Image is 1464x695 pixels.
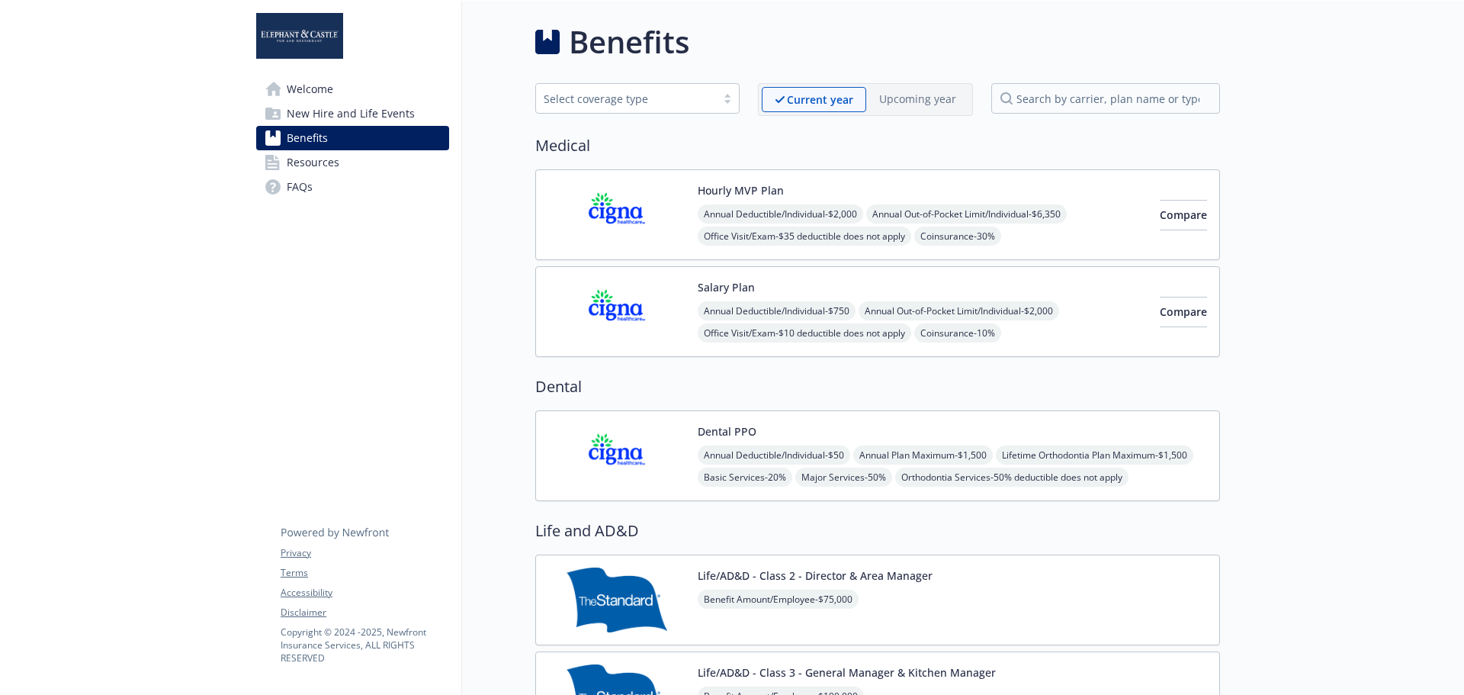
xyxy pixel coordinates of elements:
a: New Hire and Life Events [256,101,449,126]
span: Upcoming year [866,87,969,112]
button: Compare [1160,200,1207,230]
h2: Life and AD&D [535,520,1220,542]
span: Orthodontia Services - 50% deductible does not apply [895,468,1128,487]
span: Annual Out-of-Pocket Limit/Individual - $2,000 [859,301,1059,320]
span: Benefit Amount/Employee - $75,000 [698,590,859,609]
button: Hourly MVP Plan [698,182,784,198]
span: Annual Deductible/Individual - $2,000 [698,204,863,224]
span: Benefits [287,126,328,150]
span: Office Visit/Exam - $35 deductible does not apply [698,227,911,246]
button: Dental PPO [698,423,756,439]
a: Accessibility [281,586,448,600]
span: Annual Deductible/Individual - $50 [698,446,850,465]
button: Life/AD&D - Class 2 - Director & Area Manager [698,568,933,584]
span: Resources [287,150,339,175]
span: Compare [1160,304,1207,319]
span: Annual Deductible/Individual - $750 [698,301,856,320]
a: FAQs [256,175,449,199]
p: Current year [787,92,853,108]
span: Major Services - 50% [795,468,892,487]
h1: Benefits [569,19,689,65]
span: FAQs [287,175,313,199]
a: Terms [281,566,448,580]
img: Standard Insurance Company carrier logo [548,568,685,632]
a: Disclaimer [281,606,448,619]
span: Coinsurance - 10% [914,323,1001,343]
img: CIGNA carrier logo [548,182,685,247]
p: Upcoming year [879,91,956,107]
span: Basic Services - 20% [698,468,792,487]
span: New Hire and Life Events [287,101,415,126]
a: Welcome [256,77,449,101]
input: search by carrier, plan name or type [991,83,1220,114]
span: Office Visit/Exam - $10 deductible does not apply [698,323,911,343]
span: Welcome [287,77,333,101]
span: Annual Plan Maximum - $1,500 [853,446,993,465]
img: CIGNA carrier logo [548,279,685,344]
a: Resources [256,150,449,175]
button: Salary Plan [698,279,755,295]
h2: Dental [535,375,1220,398]
a: Benefits [256,126,449,150]
button: Compare [1160,297,1207,327]
a: Privacy [281,546,448,560]
span: Lifetime Orthodontia Plan Maximum - $1,500 [996,446,1193,465]
span: Annual Out-of-Pocket Limit/Individual - $6,350 [866,204,1067,224]
span: Coinsurance - 30% [914,227,1001,246]
button: Life/AD&D - Class 3 - General Manager & Kitchen Manager [698,664,996,681]
img: CIGNA carrier logo [548,423,685,488]
span: Compare [1160,208,1207,222]
h2: Medical [535,134,1220,157]
div: Select coverage type [544,91,708,107]
p: Copyright © 2024 - 2025 , Newfront Insurance Services, ALL RIGHTS RESERVED [281,626,448,664]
